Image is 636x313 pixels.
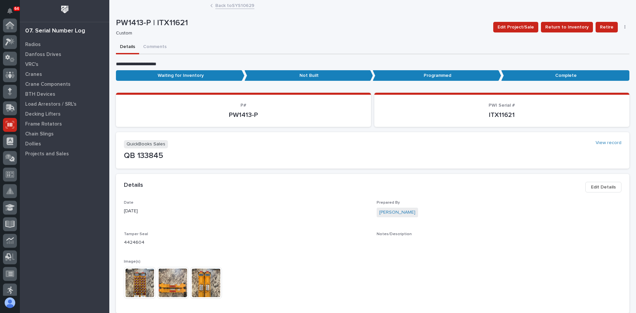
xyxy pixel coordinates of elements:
button: Details [116,40,139,54]
p: QB 133845 [124,151,621,161]
div: 07. Serial Number Log [25,27,85,35]
p: Not Built [244,70,373,81]
p: Radios [25,42,41,48]
a: [PERSON_NAME] [379,209,415,216]
a: VRC's [20,59,109,69]
p: Complete [501,70,630,81]
a: Crane Components [20,79,109,89]
h2: Details [124,182,143,189]
p: Crane Components [25,81,71,87]
span: Notes/Description [377,232,412,236]
button: Notifications [3,4,17,18]
a: BTH Devices [20,89,109,99]
a: Dollies [20,139,109,149]
a: Chain Slings [20,129,109,139]
a: Danfoss Drives [20,49,109,59]
span: PWI Serial # [489,103,515,108]
span: P# [240,103,246,108]
span: Edit Project/Sale [498,23,534,31]
span: Image(s) [124,260,140,264]
p: BTH Devices [25,91,55,97]
button: Comments [139,40,171,54]
p: Danfoss Drives [25,52,61,58]
a: Frame Rotators [20,119,109,129]
p: 64 [15,6,19,11]
a: Load Arrestors / SRL's [20,99,109,109]
button: Edit Details [585,182,621,192]
p: PW1413-P | ITX11621 [116,18,488,28]
a: Cranes [20,69,109,79]
span: Edit Details [591,183,616,191]
p: PW1413-P [124,111,363,119]
a: Back toSYS10629 [215,1,254,9]
p: Cranes [25,72,42,78]
a: View record [596,140,621,146]
p: Chain Slings [25,131,54,137]
p: 4424604 [124,239,369,246]
button: Edit Project/Sale [493,22,538,32]
div: Notifications64 [8,8,17,19]
span: Tamper Seal [124,232,148,236]
p: Programmed [373,70,501,81]
p: Frame Rotators [25,121,62,127]
p: QuickBooks Sales [124,140,168,148]
p: Waiting for Inventory [116,70,244,81]
span: Date [124,201,133,205]
button: Return to Inventory [541,22,593,32]
p: Load Arrestors / SRL's [25,101,77,107]
span: Return to Inventory [545,23,589,31]
p: [DATE] [124,208,369,215]
p: Custom [116,30,485,36]
p: ITX11621 [382,111,621,119]
button: Retire [596,22,618,32]
span: Prepared By [377,201,400,205]
p: VRC's [25,62,38,68]
p: Projects and Sales [25,151,69,157]
span: Retire [600,23,613,31]
img: Workspace Logo [59,3,71,16]
a: Decking Lifters [20,109,109,119]
p: Decking Lifters [25,111,61,117]
p: Dollies [25,141,41,147]
button: users-avatar [3,296,17,310]
a: Projects and Sales [20,149,109,159]
a: Radios [20,39,109,49]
